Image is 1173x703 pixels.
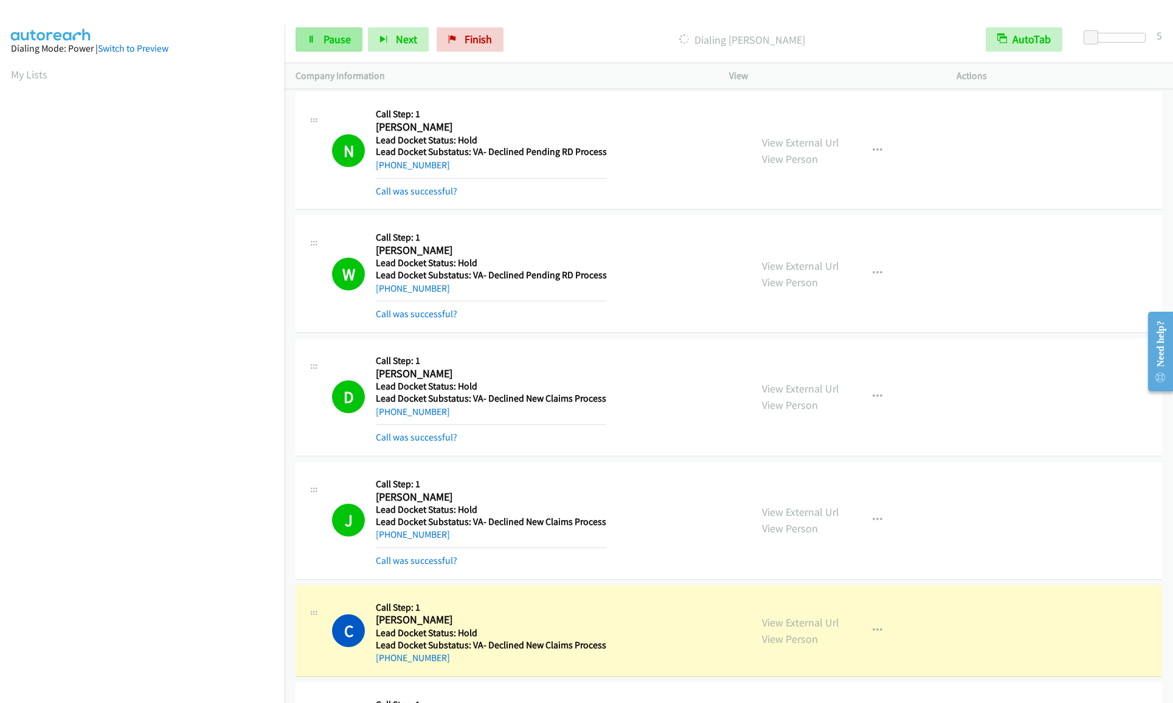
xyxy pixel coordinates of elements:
[437,27,503,52] a: Finish
[762,259,839,273] a: View External Url
[376,159,450,171] a: [PHONE_NUMBER]
[376,516,606,528] h5: Lead Docket Substatus: VA- Declined New Claims Process
[11,41,274,56] div: Dialing Mode: Power |
[11,67,47,81] a: My Lists
[762,152,818,166] a: View Person
[376,431,457,443] a: Call was successful?
[376,134,607,146] h5: Lead Docket Status: Hold
[465,32,492,46] span: Finish
[1157,27,1162,44] div: 5
[376,490,602,504] h2: [PERSON_NAME]
[296,27,362,52] a: Pause
[376,231,607,244] h5: Call Step: 1
[98,43,168,54] a: Switch to Preview
[762,521,818,535] a: View Person
[520,32,964,48] p: Dialing [PERSON_NAME]
[957,69,1162,83] p: Actions
[1138,303,1173,400] iframe: Resource Center
[376,355,606,367] h5: Call Step: 1
[332,614,365,647] h1: C
[986,27,1062,52] button: AutoTab
[376,555,457,566] a: Call was successful?
[376,393,606,405] h5: Lead Docket Substatus: VA- Declined New Claims Process
[376,380,606,393] h5: Lead Docket Status: Hold
[376,504,606,516] h5: Lead Docket Status: Hold
[376,613,602,627] h2: [PERSON_NAME]
[376,108,607,120] h5: Call Step: 1
[376,269,607,281] h5: Lead Docket Substatus: VA- Declined Pending RD Process
[376,120,602,134] h2: [PERSON_NAME]
[376,602,606,614] h5: Call Step: 1
[296,69,707,83] p: Company Information
[376,185,457,197] a: Call was successful?
[332,134,365,167] h1: N
[376,639,606,651] h5: Lead Docket Substatus: VA- Declined New Claims Process
[1090,33,1146,43] div: Delay between calls (in seconds)
[762,632,818,646] a: View Person
[11,94,285,671] iframe: Dialpad
[332,504,365,537] h1: J
[376,244,602,258] h2: [PERSON_NAME]
[376,478,606,490] h5: Call Step: 1
[376,257,607,269] h5: Lead Docket Status: Hold
[376,529,450,540] a: [PHONE_NUMBER]
[376,308,457,320] a: Call was successful?
[762,382,839,396] a: View External Url
[368,27,429,52] button: Next
[376,283,450,294] a: [PHONE_NUMBER]
[332,258,365,290] h1: W
[376,406,450,417] a: [PHONE_NUMBER]
[762,616,839,629] a: View External Url
[376,652,450,664] a: [PHONE_NUMBER]
[762,398,818,412] a: View Person
[332,380,365,413] h1: D
[762,135,839,149] a: View External Url
[376,367,602,381] h2: [PERSON_NAME]
[324,32,351,46] span: Pause
[376,627,606,639] h5: Lead Docket Status: Hold
[762,275,818,289] a: View Person
[762,505,839,519] a: View External Url
[729,69,935,83] p: View
[376,146,607,158] h5: Lead Docket Substatus: VA- Declined Pending RD Process
[396,32,417,46] span: Next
